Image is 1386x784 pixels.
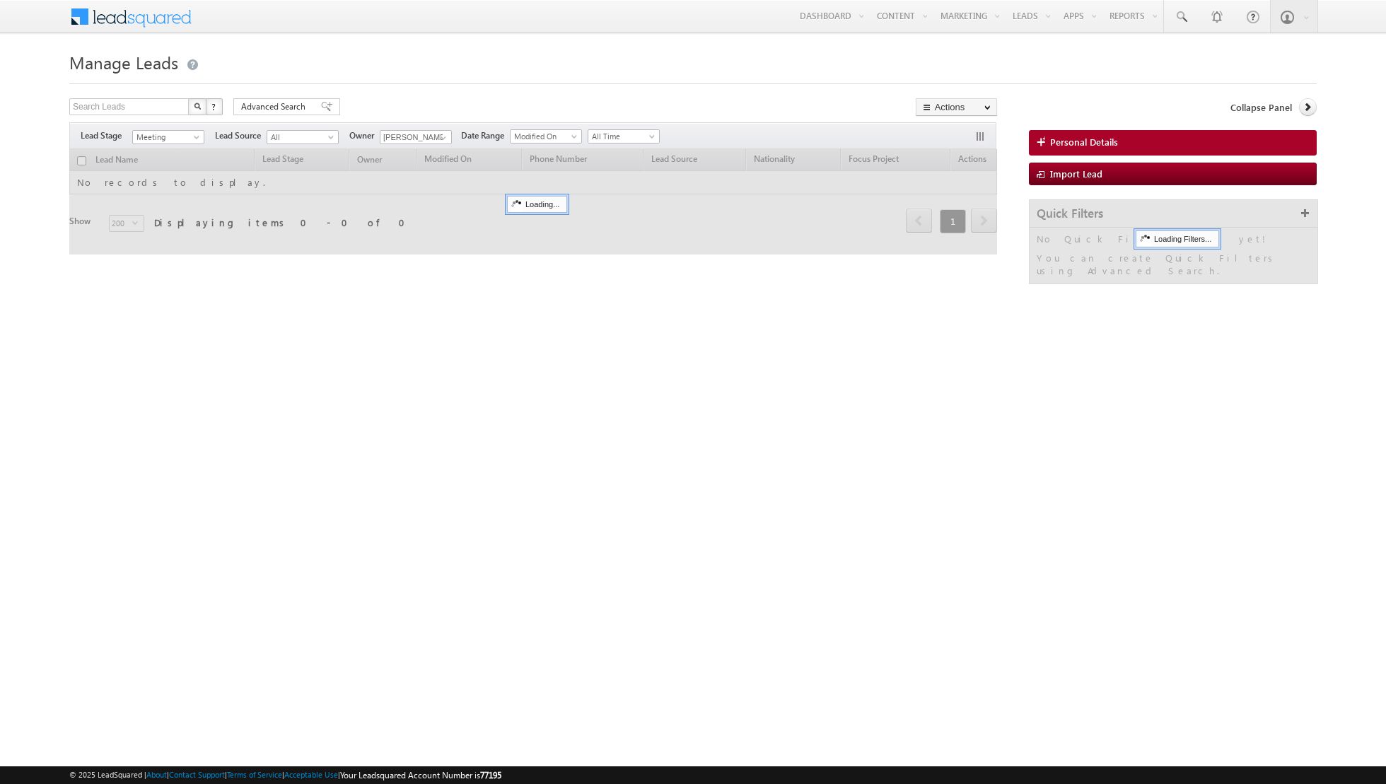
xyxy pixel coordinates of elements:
[510,129,582,144] a: Modified On
[241,100,310,113] span: Advanced Search
[1136,230,1219,247] div: Loading Filters...
[69,51,178,74] span: Manage Leads
[215,129,267,142] span: Lead Source
[267,130,339,144] a: All
[507,196,567,213] div: Loading...
[146,770,167,779] a: About
[267,131,334,144] span: All
[1029,130,1317,156] a: Personal Details
[169,770,225,779] a: Contact Support
[227,770,282,779] a: Terms of Service
[206,98,223,115] button: ?
[433,131,450,145] a: Show All Items
[1230,101,1292,114] span: Collapse Panel
[480,770,501,780] span: 77195
[1050,136,1118,148] span: Personal Details
[511,130,578,143] span: Modified On
[340,770,501,780] span: Your Leadsquared Account Number is
[461,129,510,142] span: Date Range
[81,129,132,142] span: Lead Stage
[1050,168,1102,180] span: Import Lead
[916,98,997,116] button: Actions
[132,130,204,144] a: Meeting
[69,768,501,782] span: © 2025 LeadSquared | | | | |
[133,131,200,144] span: Meeting
[194,103,201,110] img: Search
[284,770,338,779] a: Acceptable Use
[349,129,380,142] span: Owner
[588,130,656,143] span: All Time
[588,129,660,144] a: All Time
[380,130,452,144] input: Type to Search
[211,100,218,112] span: ?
